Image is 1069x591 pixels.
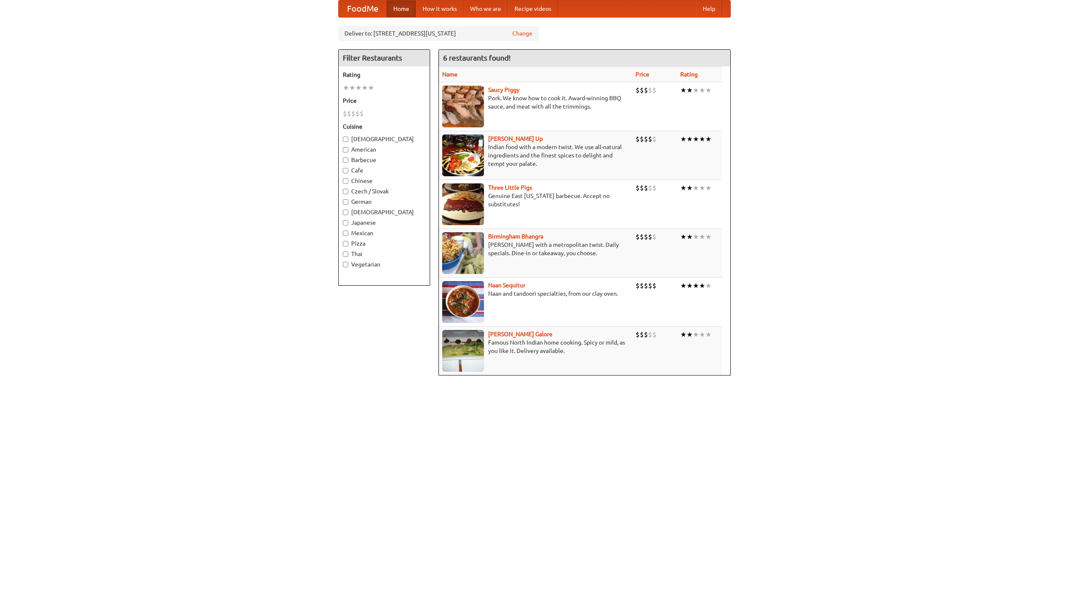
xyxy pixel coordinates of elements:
[644,330,648,339] li: $
[343,189,348,194] input: Czech / Slovak
[699,183,705,193] li: ★
[705,134,712,144] li: ★
[693,86,699,95] li: ★
[338,26,539,41] div: Deliver to: [STREET_ADDRESS][US_STATE]
[699,86,705,95] li: ★
[488,233,543,240] a: Birmingham Bhangra
[343,220,348,226] input: Japanese
[644,232,648,241] li: $
[652,330,656,339] li: $
[680,71,698,78] a: Rating
[636,232,640,241] li: $
[339,0,387,17] a: FoodMe
[636,183,640,193] li: $
[680,183,686,193] li: ★
[343,135,426,143] label: [DEMOGRAPHIC_DATA]
[640,86,644,95] li: $
[343,229,426,237] label: Mexican
[640,232,644,241] li: $
[464,0,508,17] a: Who we are
[368,83,374,92] li: ★
[349,83,355,92] li: ★
[442,338,629,355] p: Famous North Indian home cooking. Spicy or mild, as you like it. Delivery available.
[343,187,426,195] label: Czech / Slovak
[442,192,629,208] p: Genuine East [US_STATE] barbecue. Accept no substitutes!
[360,109,364,118] li: $
[686,330,693,339] li: ★
[652,86,656,95] li: $
[644,86,648,95] li: $
[343,239,426,248] label: Pizza
[640,281,644,290] li: $
[640,134,644,144] li: $
[343,71,426,79] h5: Rating
[693,232,699,241] li: ★
[644,183,648,193] li: $
[343,122,426,131] h5: Cuisine
[488,184,532,191] a: Three Little Pigs
[442,183,484,225] img: littlepigs.jpg
[693,134,699,144] li: ★
[705,183,712,193] li: ★
[686,86,693,95] li: ★
[680,134,686,144] li: ★
[362,83,368,92] li: ★
[680,86,686,95] li: ★
[636,86,640,95] li: $
[696,0,722,17] a: Help
[512,29,532,38] a: Change
[652,134,656,144] li: $
[640,330,644,339] li: $
[343,145,426,154] label: American
[442,94,629,111] p: Pork. We know how to cook it. Award-winning BBQ sauce, and meat with all the trimmings.
[636,281,640,290] li: $
[644,134,648,144] li: $
[488,331,552,337] a: [PERSON_NAME] Galore
[648,330,652,339] li: $
[686,232,693,241] li: ★
[705,232,712,241] li: ★
[442,232,484,274] img: bhangra.jpg
[488,282,525,289] a: Naan Sequitur
[442,143,629,168] p: Indian food with a modern twist. We use all-natural ingredients and the finest spices to delight ...
[652,281,656,290] li: $
[343,250,426,258] label: Thai
[636,330,640,339] li: $
[636,71,649,78] a: Price
[343,83,349,92] li: ★
[488,86,519,93] a: Saucy Piggy
[693,183,699,193] li: ★
[699,330,705,339] li: ★
[442,86,484,127] img: saucy.jpg
[680,232,686,241] li: ★
[648,86,652,95] li: $
[648,281,652,290] li: $
[699,134,705,144] li: ★
[652,183,656,193] li: $
[648,134,652,144] li: $
[680,281,686,290] li: ★
[442,134,484,176] img: curryup.jpg
[343,166,426,175] label: Cafe
[686,183,693,193] li: ★
[355,83,362,92] li: ★
[343,241,348,246] input: Pizza
[652,232,656,241] li: $
[488,135,543,142] a: [PERSON_NAME] Up
[693,281,699,290] li: ★
[343,109,347,118] li: $
[442,330,484,372] img: currygalore.jpg
[343,262,348,267] input: Vegetarian
[442,289,629,298] p: Naan and tandoori specialties, from our clay oven.
[508,0,558,17] a: Recipe videos
[343,199,348,205] input: German
[644,281,648,290] li: $
[343,147,348,152] input: American
[343,177,426,185] label: Chinese
[343,260,426,269] label: Vegetarian
[339,50,430,66] h4: Filter Restaurants
[343,198,426,206] label: German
